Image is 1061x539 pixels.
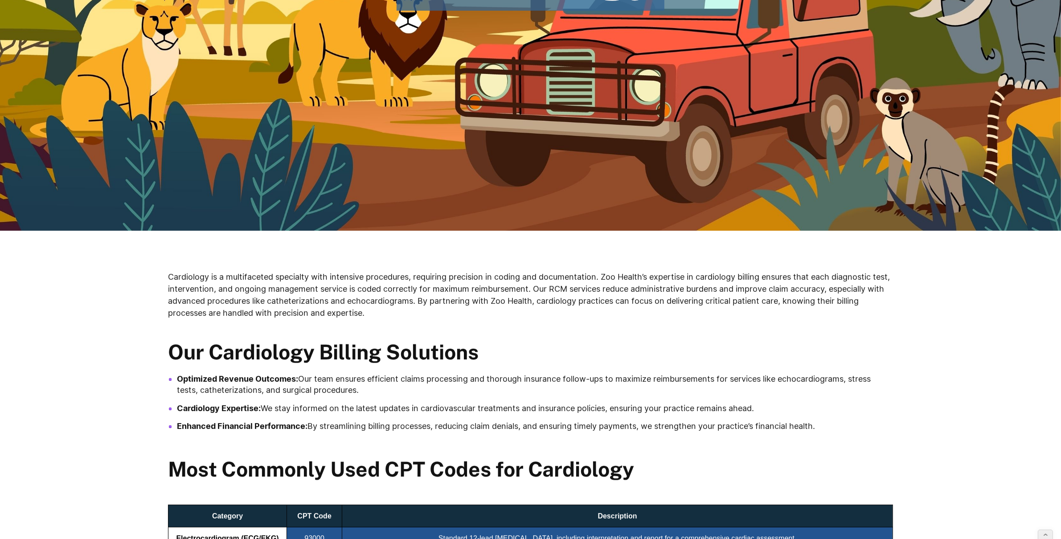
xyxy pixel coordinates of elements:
li: Our team ensures efficient claims processing and thorough insurance follow-ups to maximize reimbu... [177,373,893,396]
strong: Enhanced Financial Performance: [177,421,307,431]
strong: Optimized Revenue Outcomes: [177,374,298,384]
li: By streamlining billing processes, reducing claim denials, and ensuring timely payments, we stren... [177,421,893,432]
strong: Our Cardiology Billing Solutions [168,340,479,364]
h2: Most Commonly Used CPT Codes for Cardiology [168,457,893,482]
p: ‍ [168,488,893,500]
th: CPT Code [287,505,342,527]
p: ‍ [168,441,893,453]
th: Category [168,505,287,527]
p: Cardiology is a multifaceted specialty with intensive procedures, requiring precision in coding a... [168,271,893,319]
strong: Cardiology Expertise: [177,404,261,413]
p: ‍ [168,323,893,335]
li: We stay informed on the latest updates in cardiovascular treatments and insurance policies, ensur... [177,403,893,414]
th: Description [342,505,893,527]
